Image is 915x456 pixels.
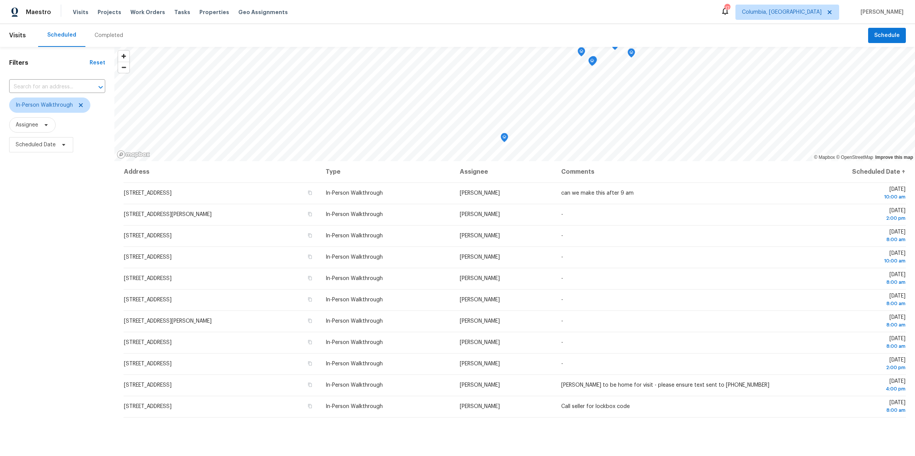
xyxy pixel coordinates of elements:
span: Geo Assignments [238,8,288,16]
button: Copy Address [307,403,313,410]
span: [STREET_ADDRESS][PERSON_NAME] [124,212,212,217]
span: In-Person Walkthrough [326,212,383,217]
th: Assignee [454,161,555,182]
span: Scheduled Date [16,141,56,149]
button: Copy Address [307,275,313,282]
div: 8:00 am [796,278,905,286]
a: Mapbox [814,155,835,160]
div: 8:00 am [796,236,905,243]
div: 8:00 am [796,300,905,307]
span: [PERSON_NAME] [460,297,500,302]
span: Schedule [874,31,900,40]
button: Copy Address [307,253,313,260]
span: [PERSON_NAME] [460,361,500,366]
span: Tasks [174,10,190,15]
span: [DATE] [796,293,905,307]
span: [STREET_ADDRESS] [124,233,172,238]
span: In-Person Walkthrough [326,318,383,324]
span: In-Person Walkthrough [326,254,383,260]
span: Properties [199,8,229,16]
div: 10:00 am [796,257,905,265]
span: [PERSON_NAME] [460,404,500,409]
span: [DATE] [796,251,905,265]
span: Zoom in [118,51,129,62]
span: - [561,297,563,302]
button: Copy Address [307,381,313,388]
span: - [561,276,563,281]
th: Comments [555,161,790,182]
span: Maestro [26,8,51,16]
span: [STREET_ADDRESS][PERSON_NAME] [124,318,212,324]
input: Search for an address... [9,81,84,93]
a: Mapbox homepage [117,150,150,159]
button: Copy Address [307,339,313,346]
span: [PERSON_NAME] [460,190,500,196]
span: In-Person Walkthrough [326,297,383,302]
span: Zoom out [118,62,129,73]
span: In-Person Walkthrough [326,404,383,409]
span: [DATE] [796,315,905,329]
span: In-Person Walkthrough [16,101,73,109]
button: Schedule [868,28,906,43]
a: Improve this map [875,155,913,160]
h1: Filters [9,59,90,67]
span: [PERSON_NAME] [460,318,500,324]
span: [STREET_ADDRESS] [124,361,172,366]
span: - [561,233,563,238]
span: - [561,254,563,260]
a: OpenStreetMap [836,155,873,160]
span: In-Person Walkthrough [326,233,383,238]
th: Address [124,161,319,182]
button: Copy Address [307,211,313,218]
div: 10:00 am [796,193,905,201]
div: 2:00 pm [796,214,905,222]
button: Copy Address [307,232,313,239]
div: Map marker [589,56,597,68]
div: 8:00 am [796,406,905,414]
span: Work Orders [130,8,165,16]
span: Columbia, [GEOGRAPHIC_DATA] [742,8,822,16]
button: Open [95,82,106,93]
span: [DATE] [796,229,905,243]
span: [STREET_ADDRESS] [124,340,172,345]
span: can we make this after 9 am [561,190,634,196]
span: Projects [98,8,121,16]
span: [PERSON_NAME] [460,340,500,345]
span: In-Person Walkthrough [326,340,383,345]
div: 8:00 am [796,321,905,329]
span: In-Person Walkthrough [326,190,383,196]
th: Scheduled Date ↑ [790,161,906,182]
span: [PERSON_NAME] [857,8,904,16]
div: 4:00 pm [796,385,905,393]
div: Scheduled [47,31,76,39]
span: [STREET_ADDRESS] [124,190,172,196]
span: [PERSON_NAME] [460,382,500,388]
span: [STREET_ADDRESS] [124,404,172,409]
span: - [561,340,563,345]
span: [STREET_ADDRESS] [124,254,172,260]
span: [PERSON_NAME] [460,212,500,217]
span: [PERSON_NAME] [460,233,500,238]
span: [DATE] [796,357,905,371]
span: [DATE] [796,400,905,414]
span: [PERSON_NAME] [460,276,500,281]
span: [STREET_ADDRESS] [124,276,172,281]
span: - [561,212,563,217]
span: [DATE] [796,208,905,222]
div: Map marker [588,57,596,69]
div: 8:00 am [796,342,905,350]
button: Copy Address [307,189,313,196]
div: 17 [724,5,730,12]
th: Type [319,161,454,182]
span: - [561,361,563,366]
span: In-Person Walkthrough [326,382,383,388]
button: Copy Address [307,360,313,367]
span: In-Person Walkthrough [326,276,383,281]
canvas: Map [114,47,915,161]
span: [DATE] [796,336,905,350]
span: Assignee [16,121,38,129]
span: [DATE] [796,379,905,393]
div: Reset [90,59,105,67]
span: [STREET_ADDRESS] [124,297,172,302]
span: [PERSON_NAME] [460,254,500,260]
